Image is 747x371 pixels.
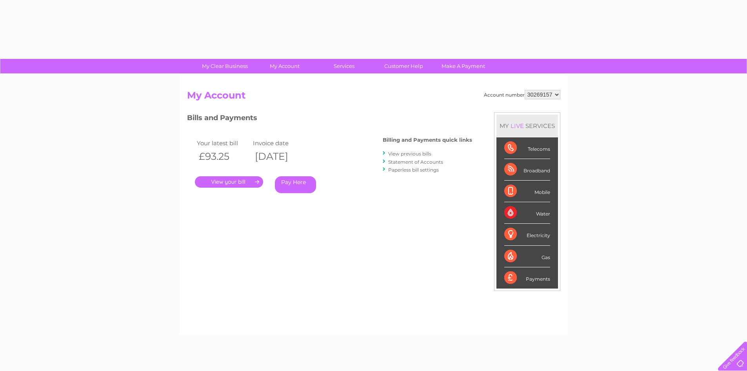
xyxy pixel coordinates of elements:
[504,224,550,245] div: Electricity
[252,59,317,73] a: My Account
[484,90,560,99] div: Account number
[193,59,257,73] a: My Clear Business
[504,159,550,181] div: Broadband
[371,59,436,73] a: Customer Help
[251,138,307,148] td: Invoice date
[504,246,550,267] div: Gas
[509,122,525,130] div: LIVE
[187,90,560,105] h2: My Account
[496,115,558,137] div: MY SERVICES
[383,137,472,143] h4: Billing and Payments quick links
[388,167,439,173] a: Paperless bill settings
[312,59,376,73] a: Services
[275,176,316,193] a: Pay Here
[388,151,431,157] a: View previous bills
[195,138,251,148] td: Your latest bill
[388,159,443,165] a: Statement of Accounts
[195,176,263,188] a: .
[431,59,496,73] a: Make A Payment
[504,137,550,159] div: Telecoms
[504,202,550,224] div: Water
[504,267,550,289] div: Payments
[187,112,472,126] h3: Bills and Payments
[195,148,251,164] th: £93.25
[251,148,307,164] th: [DATE]
[504,181,550,202] div: Mobile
